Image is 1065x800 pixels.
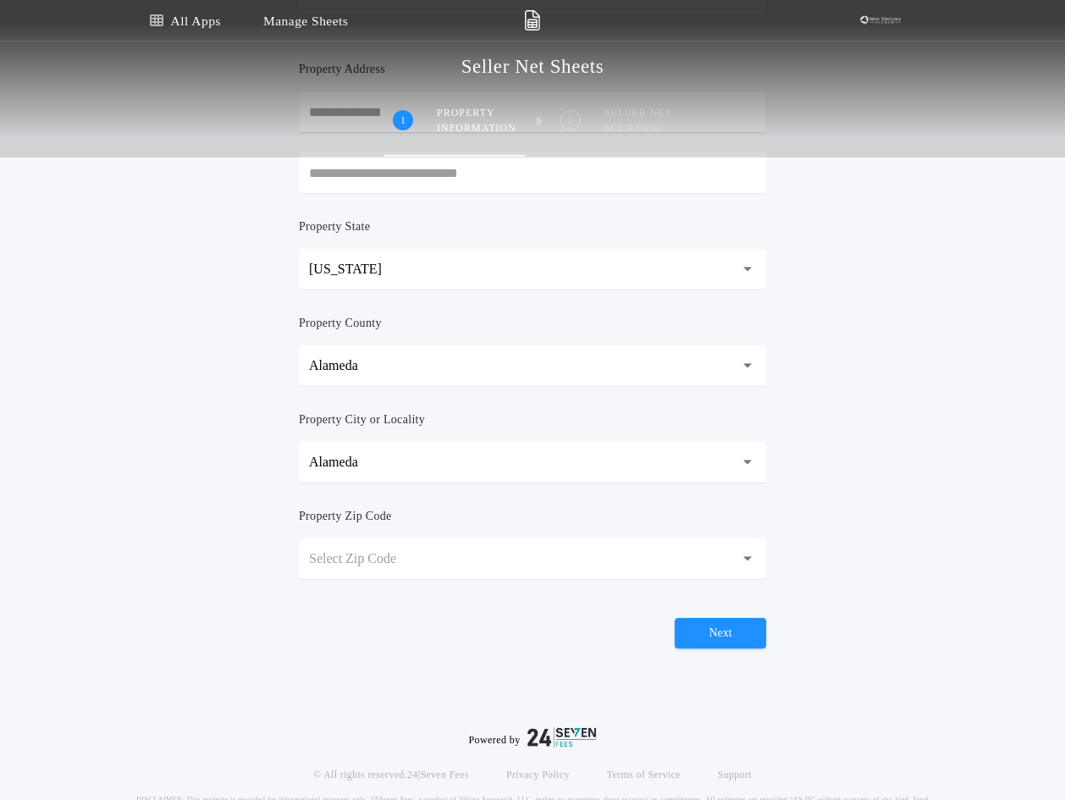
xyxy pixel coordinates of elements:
[461,53,604,80] h1: Seller Net Sheets
[604,106,672,119] span: SELLER NET
[299,345,766,386] button: Alameda
[299,508,392,525] p: Property Zip Code
[718,768,752,781] a: Support
[855,12,906,29] img: vs-icon
[506,768,570,781] a: Privacy Policy
[568,113,573,127] h2: 2
[299,315,382,332] p: Property County
[400,113,406,127] h2: 1
[524,10,540,30] img: img
[313,768,469,781] p: © All rights reserved. 24|Seven Fees
[469,727,597,748] div: Powered by
[309,259,409,279] p: [US_STATE]
[437,121,516,135] span: information
[309,452,385,472] p: Alameda
[299,411,425,428] p: Property City or Locality
[299,249,766,290] button: [US_STATE]
[299,442,766,483] button: Alameda
[309,356,385,376] p: Alameda
[527,727,597,748] img: logo
[299,218,370,235] p: Property State
[675,618,766,648] button: Next
[299,538,766,579] button: Select Zip Code
[607,768,681,781] a: Terms of Service
[437,106,516,119] span: Property
[604,121,672,135] span: SCENARIO
[309,549,423,569] p: Select Zip Code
